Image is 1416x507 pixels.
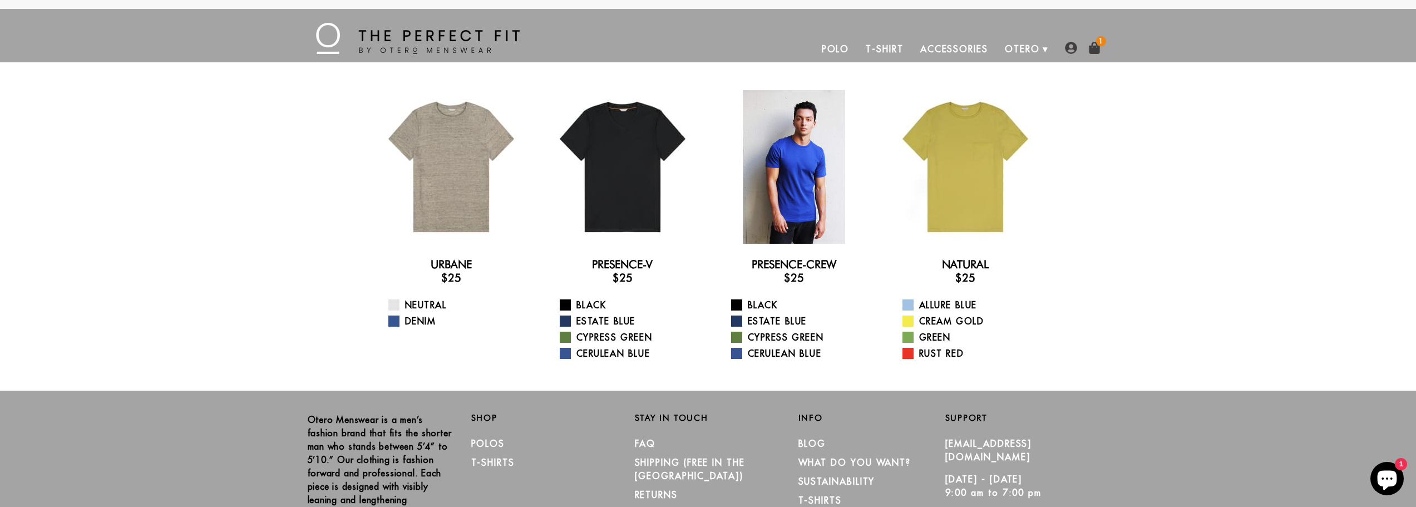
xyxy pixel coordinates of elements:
a: Cerulean Blue [560,347,699,360]
a: Blog [798,438,826,449]
a: Presence-V [592,258,653,271]
a: Accessories [912,36,996,62]
h2: Support [945,413,1109,423]
a: Urbane [431,258,472,271]
h2: Info [798,413,945,423]
a: Cream Gold [902,314,1042,328]
a: Estate Blue [731,314,871,328]
h3: $25 [374,271,528,284]
h3: $25 [546,271,699,284]
h2: Shop [471,413,618,423]
a: What Do You Want? [798,457,911,468]
img: shopping-bag-icon.png [1088,42,1101,54]
a: SHIPPING (Free in the [GEOGRAPHIC_DATA]) [635,457,745,481]
img: user-account-icon.png [1065,42,1077,54]
a: Black [731,298,871,312]
a: T-Shirts [798,495,842,506]
h3: $25 [717,271,871,284]
p: [DATE] - [DATE] 9:00 am to 7:00 pm [945,472,1092,499]
a: Cerulean Blue [731,347,871,360]
a: Natural [942,258,989,271]
span: 1 [1096,36,1106,46]
a: Green [902,331,1042,344]
a: Polo [813,36,858,62]
a: Sustainability [798,476,875,487]
img: The Perfect Fit - by Otero Menswear - Logo [316,23,520,54]
a: T-Shirts [471,457,515,468]
a: 1 [1088,42,1101,54]
a: RETURNS [635,489,678,500]
a: Presence-Crew [752,258,836,271]
a: T-Shirt [857,36,911,62]
h2: Stay in Touch [635,413,782,423]
inbox-online-store-chat: Shopify online store chat [1367,462,1407,498]
a: Denim [388,314,528,328]
a: Rust Red [902,347,1042,360]
h3: $25 [889,271,1042,284]
a: Black [560,298,699,312]
a: FAQ [635,438,656,449]
a: Neutral [388,298,528,312]
a: Otero [996,36,1048,62]
a: Estate Blue [560,314,699,328]
a: Cypress Green [731,331,871,344]
a: [EMAIL_ADDRESS][DOMAIN_NAME] [945,438,1032,462]
a: Cypress Green [560,331,699,344]
a: Polos [471,438,505,449]
a: Allure Blue [902,298,1042,312]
